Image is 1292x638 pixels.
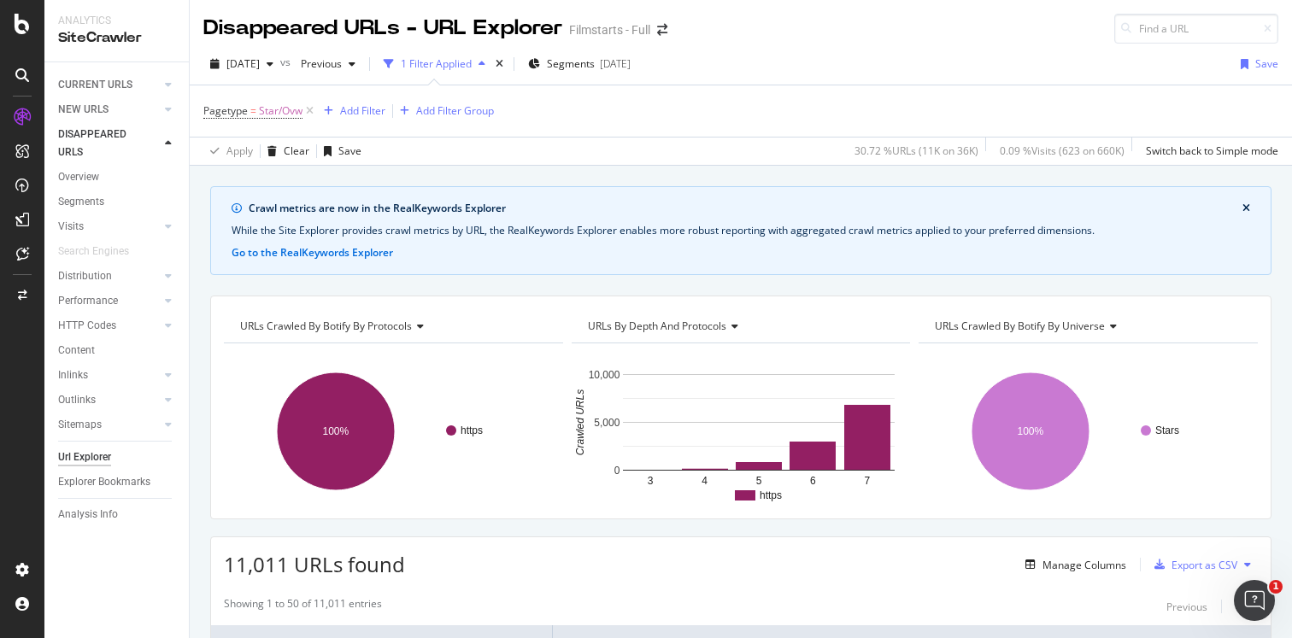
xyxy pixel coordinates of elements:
[58,218,160,236] a: Visits
[1146,143,1278,158] div: Switch back to Simple mode
[1255,56,1278,71] div: Save
[294,50,362,78] button: Previous
[58,168,177,186] a: Overview
[935,319,1105,333] span: URLs Crawled By Botify By universe
[1155,424,1179,436] text: Stars
[58,366,160,384] a: Inlinks
[1172,558,1237,572] div: Export as CSV
[338,143,361,158] div: Save
[1019,554,1126,575] button: Manage Columns
[226,56,260,71] span: 2025 Oct. 6th
[588,369,620,381] text: 10,000
[58,473,150,491] div: Explorer Bookmarks
[58,473,177,491] a: Explorer Bookmarks
[588,319,726,333] span: URLs by Depth and protocols
[226,143,253,158] div: Apply
[760,489,782,501] text: https
[919,357,1258,506] svg: A chart.
[232,223,1250,238] div: While the Site Explorer provides crawl metrics by URL, the RealKeywords Explorer enables more rob...
[58,416,160,434] a: Sitemaps
[203,138,253,165] button: Apply
[58,317,116,335] div: HTTP Codes
[58,28,175,48] div: SiteCrawler
[1148,551,1237,578] button: Export as CSV
[203,50,280,78] button: [DATE]
[58,448,177,466] a: Url Explorer
[755,475,761,487] text: 5
[224,357,563,506] div: A chart.
[58,76,132,94] div: CURRENT URLS
[377,50,492,78] button: 1 Filter Applied
[1018,425,1044,437] text: 100%
[259,99,302,123] span: Star/Ovw
[58,391,160,409] a: Outlinks
[58,506,177,524] a: Analysis Info
[58,416,102,434] div: Sitemaps
[58,76,160,94] a: CURRENT URLS
[58,448,111,466] div: Url Explorer
[58,366,88,384] div: Inlinks
[317,138,361,165] button: Save
[521,50,637,78] button: Segments[DATE]
[58,391,96,409] div: Outlinks
[58,126,144,161] div: DISAPPEARED URLS
[58,317,160,335] a: HTTP Codes
[58,126,160,161] a: DISAPPEARED URLS
[210,186,1271,275] div: info banner
[237,313,548,340] h4: URLs Crawled By Botify By protocols
[393,101,494,121] button: Add Filter Group
[58,218,84,236] div: Visits
[1000,143,1125,158] div: 0.09 % Visits ( 623 on 660K )
[58,101,160,119] a: NEW URLS
[58,506,118,524] div: Analysis Info
[1139,138,1278,165] button: Switch back to Simple mode
[58,101,109,119] div: NEW URLS
[1269,580,1283,594] span: 1
[284,143,309,158] div: Clear
[600,56,631,71] div: [DATE]
[249,201,1242,216] div: Crawl metrics are now in the RealKeywords Explorer
[58,193,104,211] div: Segments
[58,168,99,186] div: Overview
[58,342,177,360] a: Content
[614,465,620,477] text: 0
[240,319,412,333] span: URLs Crawled By Botify By protocols
[224,596,382,617] div: Showing 1 to 50 of 11,011 entries
[317,101,385,121] button: Add Filter
[1234,580,1275,621] iframe: Intercom live chat
[1234,50,1278,78] button: Save
[572,357,911,506] svg: A chart.
[58,267,160,285] a: Distribution
[931,313,1242,340] h4: URLs Crawled By Botify By universe
[810,475,816,487] text: 6
[864,475,870,487] text: 7
[569,21,650,38] div: Filmstarts - Full
[461,424,483,436] text: https
[657,24,667,36] div: arrow-right-arrow-left
[340,103,385,118] div: Add Filter
[1114,14,1278,44] input: Find a URL
[58,243,129,260] div: Search Engines
[224,550,405,578] span: 11,011 URLs found
[58,342,95,360] div: Content
[250,103,256,118] span: =
[416,103,494,118] div: Add Filter Group
[1166,596,1207,617] button: Previous
[58,267,112,285] div: Distribution
[584,313,896,340] h4: URLs by Depth and protocols
[1042,558,1126,572] div: Manage Columns
[58,292,160,310] a: Performance
[58,292,118,310] div: Performance
[547,56,595,71] span: Segments
[323,425,349,437] text: 100%
[702,475,708,487] text: 4
[401,56,472,71] div: 1 Filter Applied
[280,55,294,69] span: vs
[594,417,620,429] text: 5,000
[58,14,175,28] div: Analytics
[58,193,177,211] a: Segments
[232,245,393,260] button: Go to the RealKeywords Explorer
[574,389,586,455] text: Crawled URLs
